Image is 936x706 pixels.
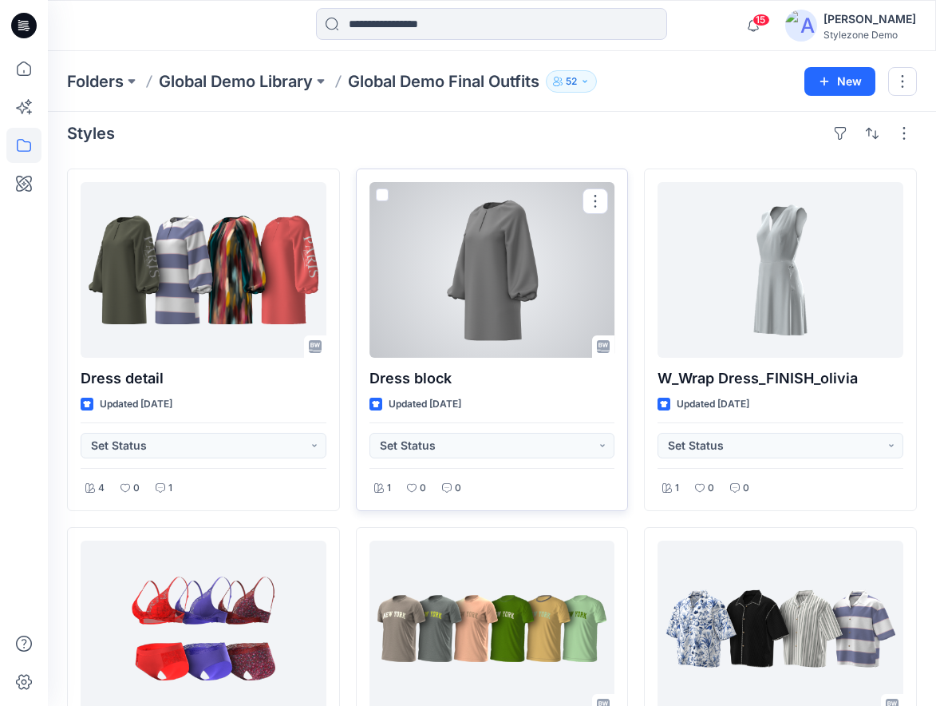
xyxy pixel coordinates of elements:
p: W_Wrap Dress_FINISH_olivia [658,367,903,390]
p: 52 [566,73,577,90]
a: Folders [67,70,124,93]
p: 1 [675,480,679,497]
button: 52 [546,70,597,93]
button: New [804,67,875,96]
a: Global Demo Library [159,70,313,93]
a: Dress block [369,182,615,358]
p: 4 [98,480,105,497]
p: Updated [DATE] [677,396,749,413]
p: 0 [133,480,140,497]
a: W_Wrap Dress_FINISH_olivia [658,182,903,358]
div: [PERSON_NAME] [823,10,916,29]
p: 0 [455,480,461,497]
p: 0 [708,480,714,497]
p: 0 [420,480,426,497]
a: Dress detail [81,182,326,358]
p: Dress block [369,367,615,390]
h4: Styles [67,124,115,143]
span: 15 [752,14,770,26]
div: Stylezone Demo [823,29,916,41]
p: 0 [743,480,749,497]
p: Dress detail [81,367,326,390]
p: Updated [DATE] [389,396,461,413]
p: 1 [387,480,391,497]
img: avatar [785,10,817,42]
p: Global Demo Final Outfits [348,70,539,93]
p: Updated [DATE] [100,396,172,413]
p: 1 [168,480,172,497]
